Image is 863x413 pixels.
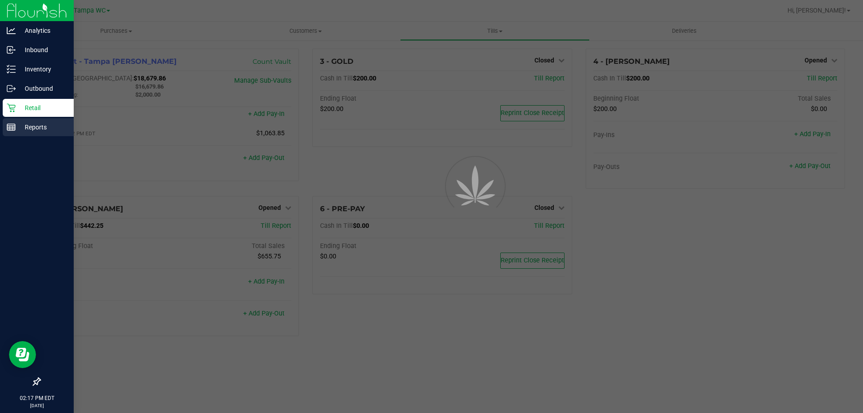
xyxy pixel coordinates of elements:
[7,84,16,93] inline-svg: Outbound
[7,65,16,74] inline-svg: Inventory
[16,122,70,133] p: Reports
[7,103,16,112] inline-svg: Retail
[7,45,16,54] inline-svg: Inbound
[16,64,70,75] p: Inventory
[4,394,70,402] p: 02:17 PM EDT
[4,402,70,409] p: [DATE]
[7,26,16,35] inline-svg: Analytics
[7,123,16,132] inline-svg: Reports
[16,102,70,113] p: Retail
[16,44,70,55] p: Inbound
[16,83,70,94] p: Outbound
[9,341,36,368] iframe: Resource center
[16,25,70,36] p: Analytics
